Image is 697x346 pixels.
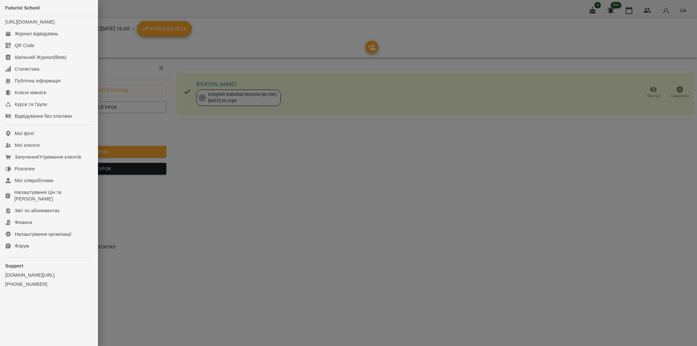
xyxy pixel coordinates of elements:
div: Журнал відвідувань [15,30,58,37]
div: Шкільний Журнал(Beta) [15,54,66,61]
div: Налаштування організації [15,231,72,237]
div: Звіт по абонементах [15,207,60,214]
span: Futurist School [5,5,40,10]
div: QR Code [15,42,34,49]
div: Мої клієнти [15,142,40,148]
div: Фінанси [15,219,32,226]
div: Статистика [15,66,40,72]
a: [URL][DOMAIN_NAME] [5,19,55,25]
div: Мої філії [15,130,34,137]
div: Публічна інформація [15,78,60,84]
div: Класні кімнати [15,89,46,96]
div: Форум [15,243,29,249]
div: Відвідування без платіжки [15,113,72,119]
a: [PHONE_NUMBER] [5,281,92,287]
a: [DOMAIN_NAME][URL] [5,272,92,278]
div: Мої співробітники [15,177,54,184]
div: Налаштування Цін та [PERSON_NAME] [14,189,92,202]
div: Залучення/Утримання клієнтів [15,154,81,160]
div: Розсилки [15,165,35,172]
p: Support [5,263,92,269]
div: Курси та Групи [15,101,47,108]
